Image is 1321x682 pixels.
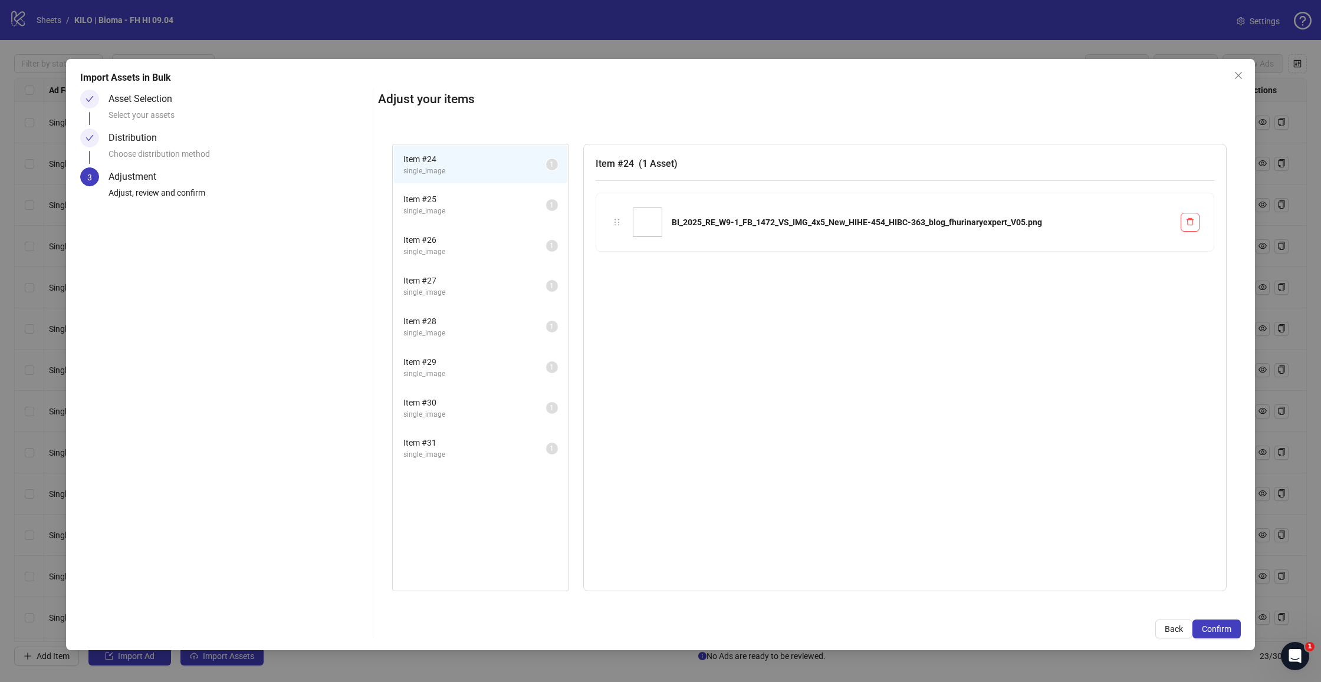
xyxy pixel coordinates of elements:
[403,233,546,246] span: Item # 26
[550,444,554,453] span: 1
[109,129,166,147] div: Distribution
[1155,620,1192,638] button: Back
[403,287,546,298] span: single_image
[86,95,94,103] span: check
[403,206,546,217] span: single_image
[610,216,623,229] div: holder
[1181,213,1200,232] button: Delete
[403,396,546,409] span: Item # 30
[109,147,368,167] div: Choose distribution method
[550,363,554,371] span: 1
[109,108,368,129] div: Select your assets
[403,274,546,287] span: Item # 27
[550,242,554,250] span: 1
[1305,642,1315,651] span: 1
[403,368,546,380] span: single_image
[378,90,1241,109] h2: Adjust your items
[546,402,558,414] sup: 1
[109,167,166,186] div: Adjustment
[403,246,546,258] span: single_image
[403,153,546,166] span: Item # 24
[596,156,1214,171] h3: Item # 24
[546,199,558,211] sup: 1
[403,315,546,328] span: Item # 28
[550,201,554,209] span: 1
[1192,620,1241,638] button: Confirm
[550,160,554,169] span: 1
[109,90,182,108] div: Asset Selection
[1234,71,1243,80] span: close
[403,193,546,206] span: Item # 25
[1202,624,1231,634] span: Confirm
[546,443,558,454] sup: 1
[403,355,546,368] span: Item # 29
[672,216,1171,229] div: BI_2025_RE_W9-1_FB_1472_VS_IMG_4x5_New_HIHE-454_HIBC-363_blog_fhurinaryexpert_V05.png
[546,240,558,252] sup: 1
[1281,642,1309,670] iframe: Intercom live chat
[633,207,662,237] img: BI_2025_RE_W9-1_FB_1472_VS_IMG_4x5_New_HIHE-454_HIBC-363_blog_fhurinaryexpert_V05.png
[403,436,546,449] span: Item # 31
[403,328,546,339] span: single_image
[546,159,558,170] sup: 1
[403,409,546,420] span: single_image
[1165,624,1183,634] span: Back
[1186,218,1194,226] span: delete
[550,322,554,331] span: 1
[546,361,558,373] sup: 1
[613,218,621,226] span: holder
[403,449,546,460] span: single_image
[109,186,368,206] div: Adjust, review and confirm
[403,166,546,177] span: single_image
[87,173,92,182] span: 3
[550,404,554,412] span: 1
[1229,66,1248,85] button: Close
[546,321,558,332] sup: 1
[80,71,1241,85] div: Import Assets in Bulk
[546,280,558,292] sup: 1
[639,158,678,169] span: ( 1 Asset )
[86,134,94,142] span: check
[550,282,554,290] span: 1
